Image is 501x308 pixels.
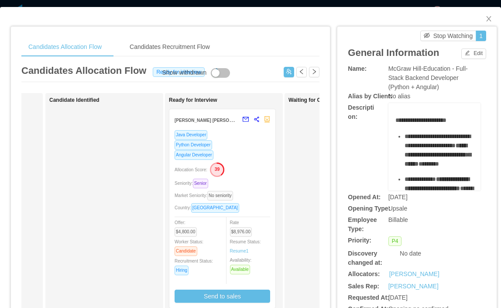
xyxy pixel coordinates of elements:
[207,162,225,176] button: 39
[169,97,291,104] h1: Ready for Interview
[389,270,439,279] a: [PERSON_NAME]
[309,67,319,77] button: icon: right
[175,239,203,253] span: Worker Status:
[215,166,220,172] text: 39
[254,116,260,122] span: share-alt
[123,37,217,57] div: Candidates Recruitment Flow
[388,216,408,223] span: Billable
[208,66,222,75] button: icon: edit
[477,7,501,31] button: Close
[21,63,146,78] article: Candidates Allocation Flow
[175,130,207,140] span: Java Developer
[230,258,254,272] span: Availability:
[388,194,408,201] span: [DATE]
[175,193,237,198] span: Market Seniority:
[175,290,270,303] button: Send to sales
[348,216,377,232] b: Employee Type:
[175,140,212,150] span: Python Developer
[175,205,243,210] span: Country:
[388,294,408,301] span: [DATE]
[420,31,477,41] button: icon: eye-invisibleStop Watching
[388,65,468,90] span: McGraw Hill-Education - Full-Stack Backend Developer (Python + Angular)
[230,220,256,234] span: Rate
[348,250,382,266] b: Discovery changed at:
[288,97,411,104] h1: Waiting for Client Approval
[485,15,492,22] i: icon: close
[153,67,205,77] span: Ready for interview
[400,250,421,257] span: No date
[264,116,270,122] span: robot
[388,205,408,212] span: Upsale
[193,179,208,188] span: Senior
[175,266,189,275] span: Hiring
[395,116,474,203] div: rdw-editor
[388,93,411,100] span: No alias
[348,283,379,290] b: Sales Rep:
[284,67,294,77] button: icon: usergroup-add
[175,227,197,237] span: $4,800.00
[175,259,213,273] span: Recruitment Status:
[388,103,480,190] div: rdw-wrapper
[348,270,380,277] b: Allocators:
[191,203,239,213] span: [GEOGRAPHIC_DATA]
[175,220,200,234] span: Offer:
[461,48,486,59] button: icon: editEdit
[348,194,381,201] b: Opened At:
[207,191,233,201] span: No seniority
[388,283,439,290] a: [PERSON_NAME]
[348,294,389,301] b: Requested At:
[162,68,206,78] div: Show withdrawn
[348,104,374,120] b: Description:
[175,116,249,123] strong: [PERSON_NAME] [PERSON_NAME]
[175,181,212,186] span: Seniority:
[296,67,307,77] button: icon: left
[348,237,371,244] b: Priority:
[175,167,207,172] span: Allocation Score:
[348,205,390,212] b: Opening Type:
[388,236,402,246] span: P4
[175,150,213,160] span: Angular Developer
[238,113,249,127] button: mail
[476,31,486,41] button: 1
[49,97,172,104] h1: Candidate Identified
[230,265,250,274] span: Available
[348,93,392,100] b: Alias by Client:
[348,45,439,60] article: General Information
[230,248,249,254] a: Resume1
[230,227,252,237] span: $8,976.00
[348,65,367,72] b: Name:
[230,239,261,253] span: Resume Status:
[21,37,109,57] div: Candidates Allocation Flow
[175,246,197,256] span: Candidate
